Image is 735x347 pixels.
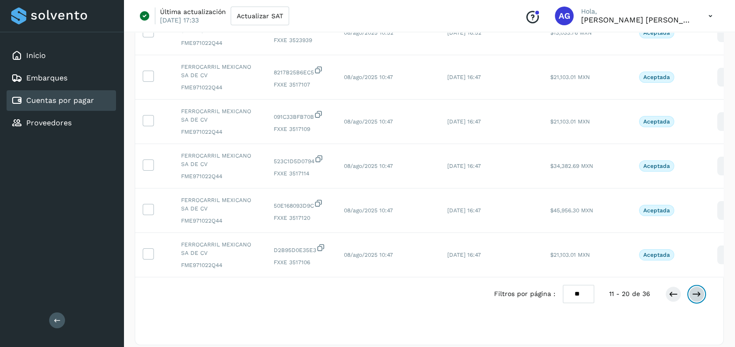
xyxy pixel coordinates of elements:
button: Actualizar SAT [231,7,289,25]
span: $21,103.01 MXN [550,118,590,125]
span: FME971022Q44 [181,261,259,269]
a: Embarques [26,73,67,82]
span: FXXE 3517106 [274,258,329,267]
span: 8217B25B6EC5 [274,65,329,77]
span: FME971022Q44 [181,217,259,225]
div: Inicio [7,45,116,66]
span: $34,382.69 MXN [550,163,593,169]
span: FERROCARRIL MEXICANO SA DE CV [181,107,259,124]
span: FME971022Q44 [181,83,259,92]
span: 08/ago/2025 10:47 [344,207,393,214]
span: FERROCARRIL MEXICANO SA DE CV [181,152,259,168]
span: $21,103.01 MXN [550,252,590,258]
p: Abigail Gonzalez Leon [581,15,693,24]
span: [DATE] 16:47 [447,163,481,169]
span: FME971022Q44 [181,128,259,136]
span: 08/ago/2025 10:47 [344,163,393,169]
div: Cuentas por pagar [7,90,116,111]
div: Embarques [7,68,116,88]
span: FERROCARRIL MEXICANO SA DE CV [181,63,259,80]
span: FME971022Q44 [181,39,259,47]
span: [DATE] 16:47 [447,252,481,258]
span: FERROCARRIL MEXICANO SA DE CV [181,240,259,257]
p: Aceptada [643,118,670,125]
p: Última actualización [160,7,226,16]
span: $21,103.01 MXN [550,74,590,80]
p: Aceptada [643,29,670,36]
p: Aceptada [643,207,670,214]
span: Actualizar SAT [237,13,283,19]
a: Cuentas por pagar [26,96,94,105]
span: Filtros por página : [494,289,555,299]
span: 091C33BFB70B [274,110,329,121]
p: Hola, [581,7,693,15]
span: 11 - 20 de 36 [609,289,650,299]
span: 08/ago/2025 10:52 [344,29,393,36]
span: 50E168093D9C [274,199,329,210]
span: [DATE] 16:47 [447,207,481,214]
span: [DATE] 16:47 [447,118,481,125]
span: 08/ago/2025 10:47 [344,74,393,80]
span: FXXE 3523939 [274,36,329,44]
p: Aceptada [643,252,670,258]
span: FME971022Q44 [181,172,259,181]
span: 523C1D5D0794 [274,154,329,166]
span: FXXE 3517120 [274,214,329,222]
a: Inicio [26,51,46,60]
span: FERROCARRIL MEXICANO SA DE CV [181,196,259,213]
span: [DATE] 16:47 [447,74,481,80]
span: 08/ago/2025 10:47 [344,252,393,258]
p: Aceptada [643,163,670,169]
div: Proveedores [7,113,116,133]
span: $45,956.30 MXN [550,207,593,214]
span: 08/ago/2025 10:47 [344,118,393,125]
span: FXXE 3517107 [274,80,329,89]
span: FXXE 3517109 [274,125,329,133]
span: $13,033.76 MXN [550,29,592,36]
span: FXXE 3517114 [274,169,329,178]
p: [DATE] 17:33 [160,16,199,24]
span: D2B95D0E35E3 [274,243,329,254]
p: Aceptada [643,74,670,80]
a: Proveedores [26,118,72,127]
span: [DATE] 16:52 [447,29,481,36]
